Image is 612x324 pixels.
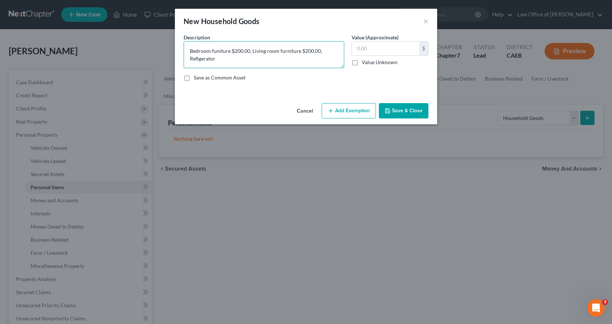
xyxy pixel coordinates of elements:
[419,42,428,55] div: $
[602,299,608,305] span: 3
[362,59,397,66] label: Value Unknown
[379,103,428,118] button: Save & Close
[587,299,605,317] iframe: Intercom live chat
[322,103,376,118] button: Add Exemption
[352,34,399,41] label: Value (Approximate)
[184,16,260,26] div: New Household Goods
[194,74,246,81] label: Save as Common Asset
[184,34,210,40] span: Description
[352,42,419,55] input: 0.00
[291,104,319,118] button: Cancel
[423,17,428,26] button: ×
